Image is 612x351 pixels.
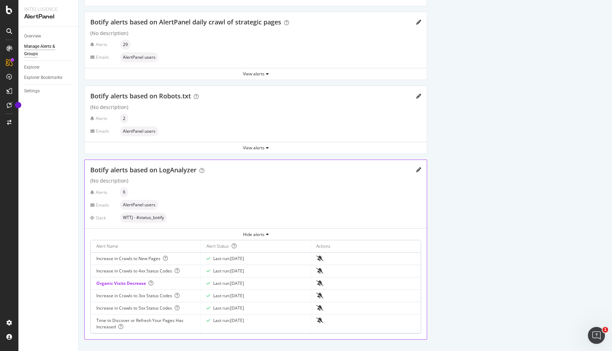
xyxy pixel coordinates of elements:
[123,203,155,207] span: AlertPanel users
[90,115,117,121] div: Alerts
[90,104,421,111] div: (No description)
[213,280,244,287] div: Last run: [DATE]
[90,41,117,47] div: Alerts
[90,92,191,100] span: Botify alerts based on Robots.txt
[24,64,40,71] div: Explorer
[90,189,117,195] div: Alerts
[24,74,73,81] a: Explorer Bookmarks
[24,64,73,71] a: Explorer
[201,240,311,253] th: Alert Status
[213,268,244,274] div: Last run: [DATE]
[24,33,73,40] a: Overview
[85,142,427,154] button: View alerts
[213,293,244,299] div: Last run: [DATE]
[213,255,244,262] div: Last run: [DATE]
[90,128,117,134] div: Emails
[416,167,421,172] div: pencil
[85,231,427,237] div: Hide alerts
[90,177,421,184] div: (No description)
[96,305,195,311] div: Increase in Crawls to 5xx Status Codes
[24,33,41,40] div: Overview
[416,20,421,25] div: pencil
[24,74,62,81] div: Explorer Bookmarks
[311,240,421,253] th: Actions
[96,293,195,299] div: Increase in Crawls to 3xx Status Codes
[96,268,195,274] div: Increase in Crawls to 4xx Status Codes
[24,43,67,58] div: Manage Alerts & Groups
[90,18,281,26] span: Botify alerts based on AlertPanel daily crawl of strategic pages
[316,255,323,261] div: bell-slash
[123,190,125,194] span: 6
[24,13,73,21] div: AlertPanel
[120,213,167,223] div: neutral label
[24,6,73,13] div: Intelligence
[123,215,164,220] span: WTTJ - #status_botify
[120,200,158,210] div: neutral label
[90,30,421,37] div: (No description)
[316,280,323,286] div: bell-slash
[588,327,605,344] iframe: Intercom live chat
[90,166,197,174] span: Botify alerts based on LogAnalyzer
[316,317,323,323] div: bell-slash
[123,129,155,133] span: AlertPanel users
[96,317,195,330] div: Time to Discover or Refresh Your Pages Has Increased
[123,55,155,59] span: AlertPanel users
[85,229,427,240] button: Hide alerts
[85,68,427,80] button: View alerts
[85,145,427,151] div: View alerts
[24,87,40,95] div: Settings
[96,255,195,262] div: Increase in Crawls to New Pages
[90,215,117,221] div: Slack
[123,116,125,121] span: 2
[96,280,195,287] div: Organic Visits Decrease
[120,52,158,62] div: neutral label
[213,305,244,311] div: Last run: [DATE]
[316,268,323,274] div: bell-slash
[602,327,608,333] span: 1
[24,87,73,95] a: Settings
[316,305,323,311] div: bell-slash
[123,42,128,47] span: 29
[85,71,427,77] div: View alerts
[91,240,201,253] th: Alert Name
[120,187,128,197] div: neutral label
[90,202,117,208] div: Emails
[213,317,244,324] div: Last run: [DATE]
[120,126,158,136] div: neutral label
[24,43,73,58] a: Manage Alerts & Groups
[416,94,421,99] div: pencil
[120,114,128,123] div: neutral label
[15,102,21,108] div: Tooltip anchor
[120,40,131,50] div: neutral label
[90,54,117,60] div: Emails
[316,293,323,298] div: bell-slash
